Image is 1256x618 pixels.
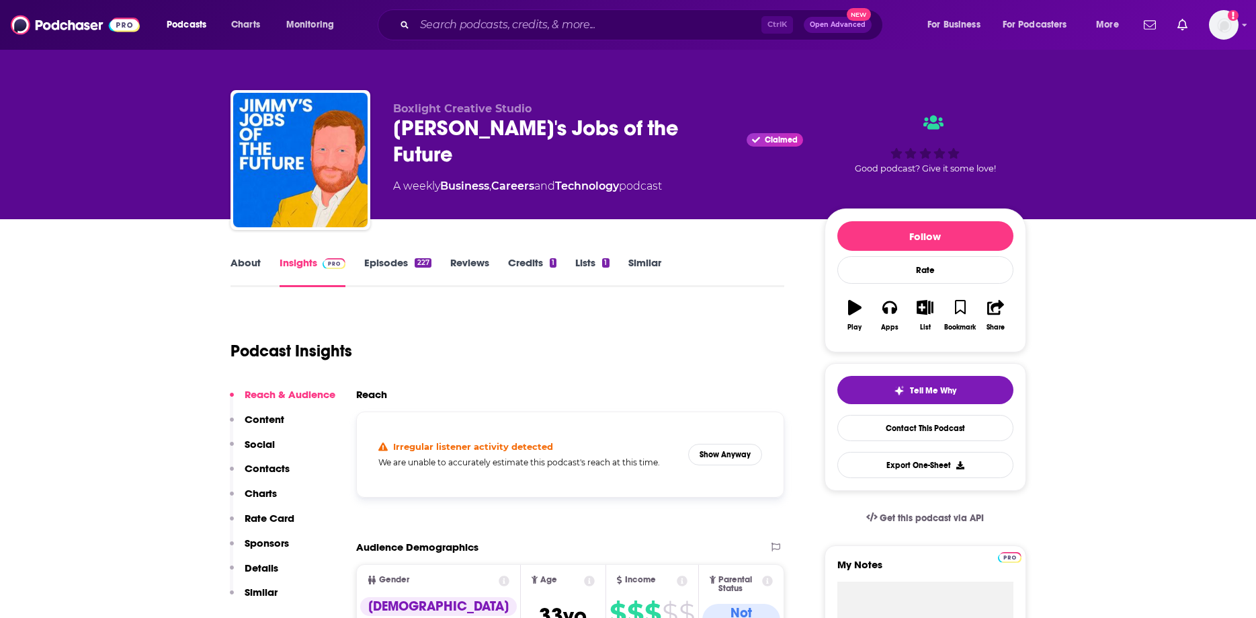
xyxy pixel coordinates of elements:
[379,576,409,584] span: Gender
[231,256,261,287] a: About
[415,14,761,36] input: Search podcasts, credits, & more...
[393,178,662,194] div: A weekly podcast
[489,180,491,192] span: ,
[233,93,368,227] img: Jimmy's Jobs of the Future
[393,441,553,452] h4: Irregular listener activity detected
[907,291,942,340] button: List
[1087,14,1136,36] button: open menu
[1138,13,1161,36] a: Show notifications dropdown
[415,258,431,268] div: 227
[230,562,278,586] button: Details
[230,512,294,537] button: Rate Card
[508,256,556,287] a: Credits1
[810,22,866,28] span: Open Advanced
[245,388,335,401] p: Reach & Audience
[11,12,140,38] img: Podchaser - Follow, Share and Rate Podcasts
[1228,10,1239,21] svg: Add a profile image
[364,256,431,287] a: Episodes227
[944,323,976,332] div: Bookmark
[555,180,619,192] a: Technology
[222,14,268,36] a: Charts
[230,462,290,487] button: Contacts
[920,323,931,332] div: List
[245,586,278,598] p: Similar
[910,385,956,396] span: Tell Me Why
[167,15,206,34] span: Podcasts
[855,502,995,535] a: Get this podcast via API
[230,487,277,512] button: Charts
[847,8,871,21] span: New
[245,462,290,475] p: Contacts
[804,17,872,33] button: Open AdvancedNew
[837,256,1013,284] div: Rate
[918,14,997,36] button: open menu
[1209,10,1239,40] img: User Profile
[230,413,284,438] button: Content
[360,597,517,616] div: [DEMOGRAPHIC_DATA]
[356,388,387,401] h2: Reach
[1096,15,1119,34] span: More
[765,137,798,143] span: Claimed
[837,452,1013,478] button: Export One-Sheet
[881,323,898,332] div: Apps
[847,323,862,332] div: Play
[927,15,980,34] span: For Business
[230,388,335,413] button: Reach & Audience
[994,14,1087,36] button: open menu
[718,576,760,593] span: Parental Status
[230,586,278,611] button: Similar
[575,256,609,287] a: Lists1
[280,256,346,287] a: InsightsPodchaser Pro
[837,221,1013,251] button: Follow
[323,258,346,269] img: Podchaser Pro
[286,15,334,34] span: Monitoring
[245,512,294,525] p: Rate Card
[356,541,478,553] h2: Audience Demographics
[837,558,1013,582] label: My Notes
[880,512,984,524] span: Get this podcast via API
[602,258,609,268] div: 1
[688,444,762,465] button: Show Anyway
[978,291,1013,340] button: Share
[987,323,1005,332] div: Share
[245,562,278,574] p: Details
[761,16,793,34] span: Ctrl K
[943,291,978,340] button: Bookmark
[1209,10,1239,40] span: Logged in as headlandconsultancy
[872,291,907,340] button: Apps
[837,415,1013,441] a: Contact This Podcast
[245,537,289,549] p: Sponsors
[245,413,284,426] p: Content
[837,291,872,340] button: Play
[231,15,260,34] span: Charts
[491,180,534,192] a: Careers
[625,576,656,584] span: Income
[393,102,532,115] span: Boxlight Creative Studio
[534,180,555,192] span: and
[998,550,1021,563] a: Pro website
[230,537,289,562] button: Sponsors
[390,9,896,40] div: Search podcasts, credits, & more...
[231,341,352,361] h1: Podcast Insights
[277,14,351,36] button: open menu
[378,457,678,467] h5: We are unable to accurately estimate this podcast's reach at this time.
[230,438,275,463] button: Social
[837,376,1013,404] button: tell me why sparkleTell Me Why
[550,258,556,268] div: 1
[1003,15,1067,34] span: For Podcasters
[855,163,996,173] span: Good podcast? Give it some love!
[540,576,557,584] span: Age
[450,256,489,287] a: Reviews
[1172,13,1193,36] a: Show notifications dropdown
[628,256,661,287] a: Similar
[825,102,1026,186] div: Good podcast? Give it some love!
[998,552,1021,563] img: Podchaser Pro
[1209,10,1239,40] button: Show profile menu
[245,487,277,500] p: Charts
[894,385,905,396] img: tell me why sparkle
[440,180,489,192] a: Business
[245,438,275,451] p: Social
[157,14,224,36] button: open menu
